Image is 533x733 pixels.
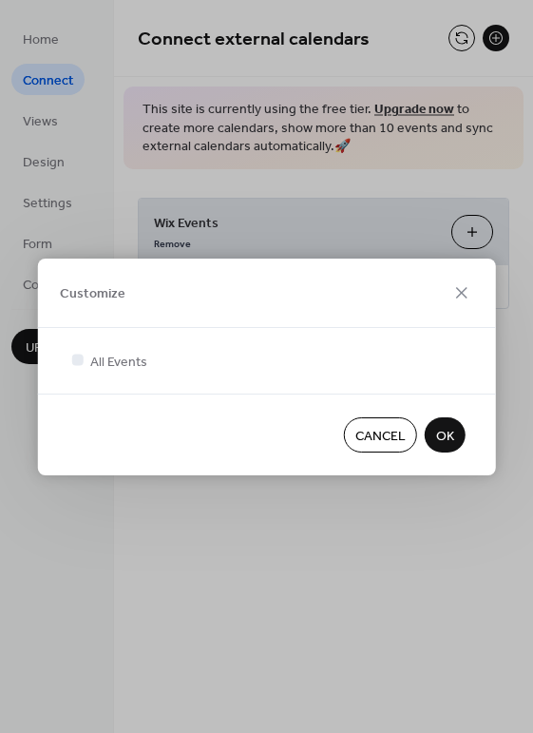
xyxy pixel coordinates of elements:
[355,426,406,446] span: Cancel
[344,417,417,453] button: Cancel
[60,284,125,304] span: Customize
[425,417,466,453] button: OK
[90,352,147,372] span: All Events
[436,426,454,446] span: OK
